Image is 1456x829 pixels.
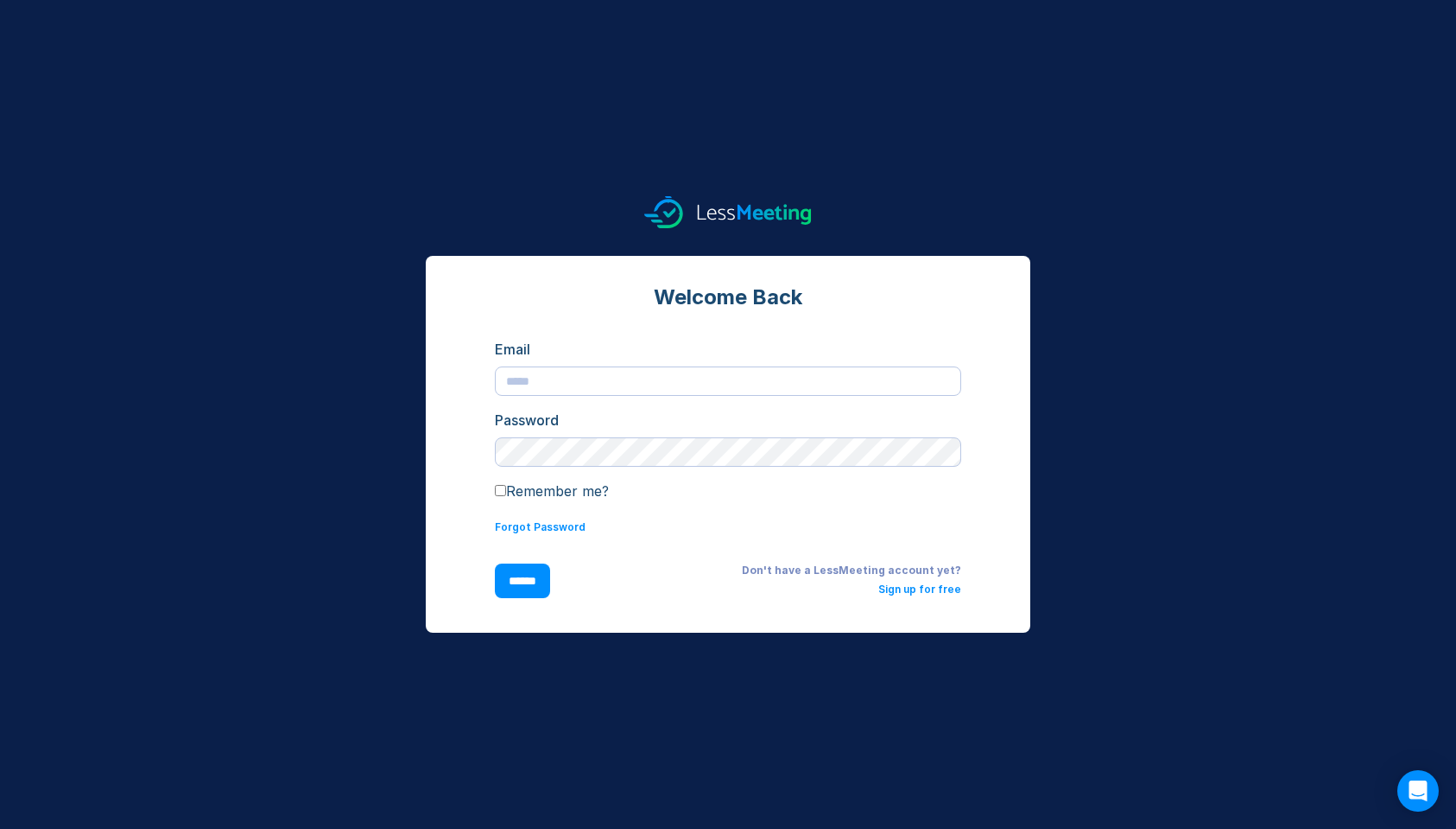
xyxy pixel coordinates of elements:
label: Remember me? [495,482,609,500]
a: Sign up for free [878,583,961,596]
div: Password [495,410,961,430]
a: Forgot Password [495,520,586,533]
input: Remember me? [495,485,506,496]
img: logo.svg [644,196,812,228]
div: Welcome Back [495,284,961,311]
div: Open Intercom Messenger [1397,770,1439,812]
div: Email [495,339,961,360]
div: Don't have a LessMeeting account yet? [578,564,961,577]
